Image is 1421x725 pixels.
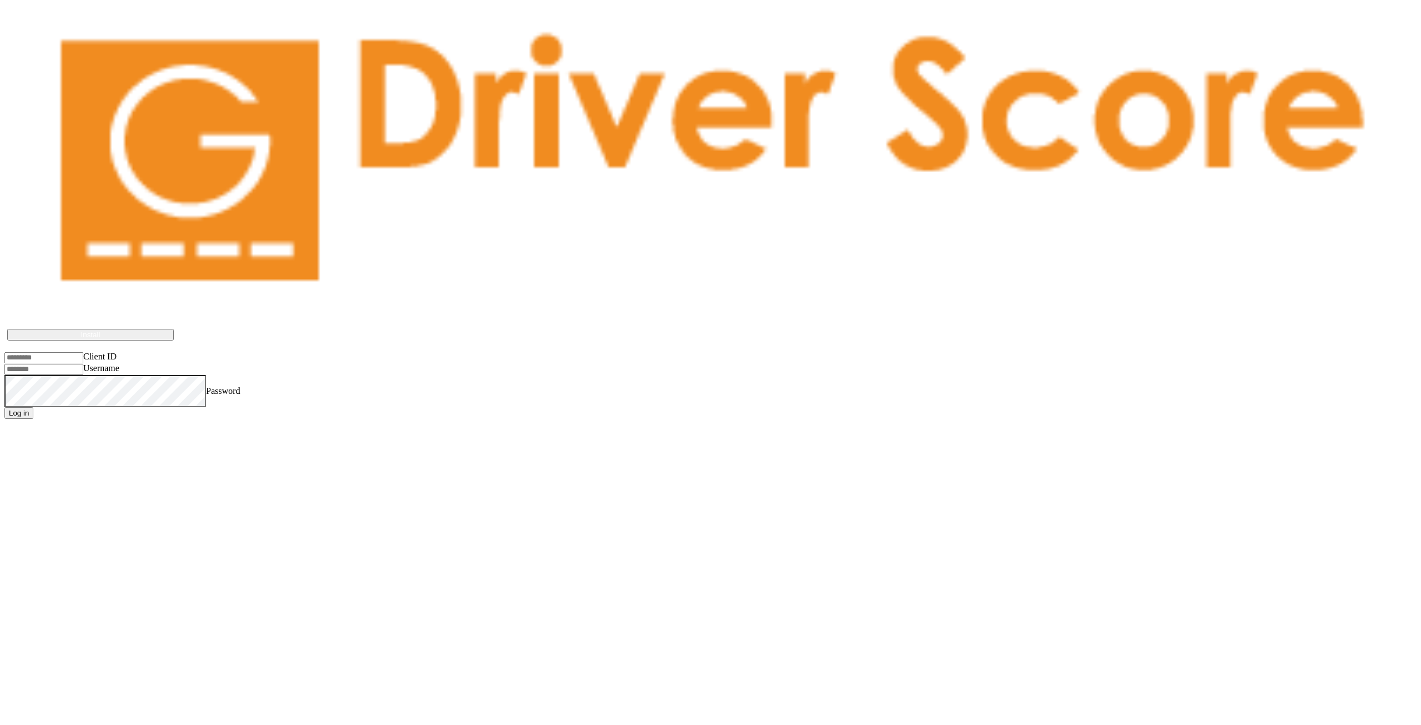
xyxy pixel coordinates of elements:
[83,363,119,373] label: Username
[206,386,240,395] label: Password
[18,313,1403,323] p: Driver Score works best if installed on the device
[83,352,117,361] label: Client ID
[4,407,33,419] button: Log in
[7,329,174,341] button: Install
